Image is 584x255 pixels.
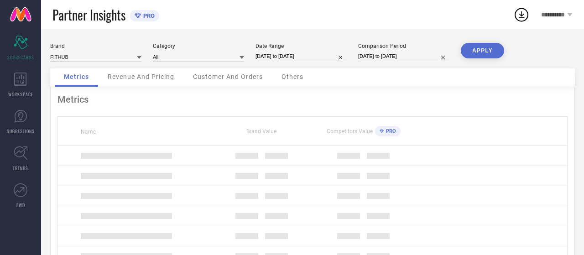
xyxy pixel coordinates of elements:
span: Competitors Value [327,128,373,135]
span: Revenue And Pricing [108,73,174,80]
span: Customer And Orders [193,73,263,80]
div: Date Range [255,43,347,49]
div: Comparison Period [358,43,449,49]
span: PRO [384,128,396,134]
input: Select comparison period [358,52,449,61]
span: FWD [16,202,25,208]
div: Open download list [513,6,530,23]
div: Category [153,43,244,49]
div: Metrics [57,94,568,105]
span: SCORECARDS [7,54,34,61]
button: APPLY [461,43,504,58]
span: WORKSPACE [8,91,33,98]
span: Brand Value [246,128,276,135]
span: TRENDS [13,165,28,172]
span: Partner Insights [52,5,125,24]
input: Select date range [255,52,347,61]
span: PRO [141,12,155,19]
div: Brand [50,43,141,49]
span: Others [282,73,303,80]
span: SUGGESTIONS [7,128,35,135]
span: Name [81,129,96,135]
span: Metrics [64,73,89,80]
